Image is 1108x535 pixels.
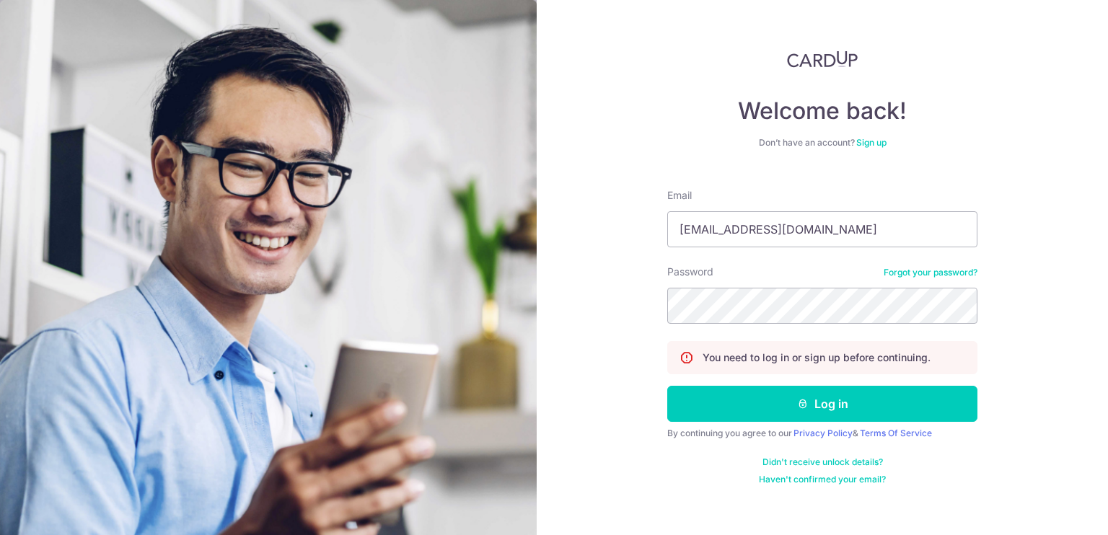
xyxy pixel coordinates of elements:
[667,97,977,125] h4: Welcome back!
[667,211,977,247] input: Enter your Email
[667,137,977,149] div: Don’t have an account?
[759,474,886,485] a: Haven't confirmed your email?
[703,350,931,365] p: You need to log in or sign up before continuing.
[762,456,883,468] a: Didn't receive unlock details?
[856,137,887,148] a: Sign up
[884,267,977,278] a: Forgot your password?
[793,428,853,438] a: Privacy Policy
[667,188,692,203] label: Email
[667,386,977,422] button: Log in
[787,50,858,68] img: CardUp Logo
[860,428,932,438] a: Terms Of Service
[667,265,713,279] label: Password
[667,428,977,439] div: By continuing you agree to our &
